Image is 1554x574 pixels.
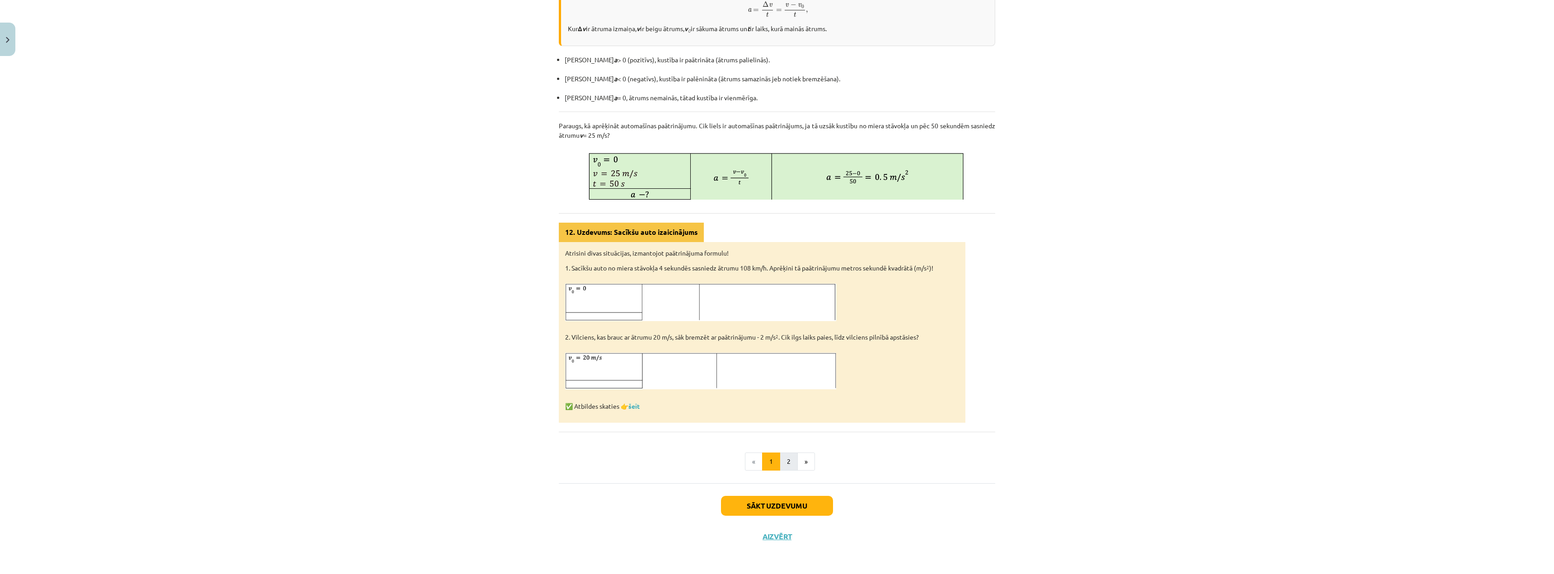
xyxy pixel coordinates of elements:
button: 2 [780,453,798,471]
span: a [748,8,751,12]
p: Atrisini divas situācijas, izmantojot paātrinājuma formulu! [565,248,959,258]
span: Δ [763,1,769,7]
span: − [791,2,796,8]
span: 0 [801,5,804,9]
nav: Page navigation example [559,453,995,471]
span: t [766,12,769,17]
span: v [769,3,772,7]
p: Kur ir ātruma izmaiņa, ir beigu ātrums, ir sākuma ātrums un ir laiks, kurā mainās ātrums. [568,24,988,33]
p: Paraugs, kā aprēķināt automašīnas paātrinājumu. Cik liels ir automašīnas paātrinājums, ja tā uzsā... [559,121,995,140]
strong: a [614,93,618,102]
img: icon-close-lesson-0947bae3869378f0d4975bcd49f059093ad1ed9edebbc8119c70593378902aed.svg [6,37,9,43]
strong: v [580,131,583,139]
span: = [753,9,759,12]
a: šeit [628,402,640,410]
strong: t [747,24,750,33]
sup: 2 [927,264,929,271]
div: 12. Uzdevums: Sacīkšu auto izaicinājums [559,223,704,242]
strong: ∆ [578,24,586,33]
li: [PERSON_NAME] < 0 (negatīvs), kustība ir palēnināta (ātrums samazinās jeb notiek bremzēšana). [565,74,995,93]
button: Aizvērt [760,532,794,541]
p: 2. Vilciens, kas brauc ar ātrumu 20 m/s, sāk bremzēt ar paātrinājumu - 2 m/s . Cik ilgs laiks pai... [565,332,959,342]
span: t [794,12,796,17]
em: v [582,24,586,33]
span: = [776,9,782,12]
sup: 2 [776,333,778,340]
button: » [797,453,815,471]
li: [PERSON_NAME] = 0, ātrums nemainās, tātad kustība ir vienmērīga. [565,93,995,103]
button: Sākt uzdevumu [721,496,833,516]
p: ✅ Atbildes skaties 👉 [565,392,959,411]
span: v [798,3,801,7]
span: v [785,3,789,7]
strong: a [614,75,618,83]
p: 1. Sacīkšu auto no miera stāvokļa 4 sekundēs sasniedz ātrumu 108 km/h. Aprēķini tā paātrinājumu m... [565,263,959,273]
strong: v [637,24,640,33]
strong: v [684,24,691,33]
span: , [806,9,808,14]
button: 1 [762,453,780,471]
sub: 0 [688,27,691,34]
strong: a [614,56,618,64]
li: [PERSON_NAME] > 0 (pozitīvs), kustība ir paātrināta (ātrums palielinās). [565,55,995,74]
